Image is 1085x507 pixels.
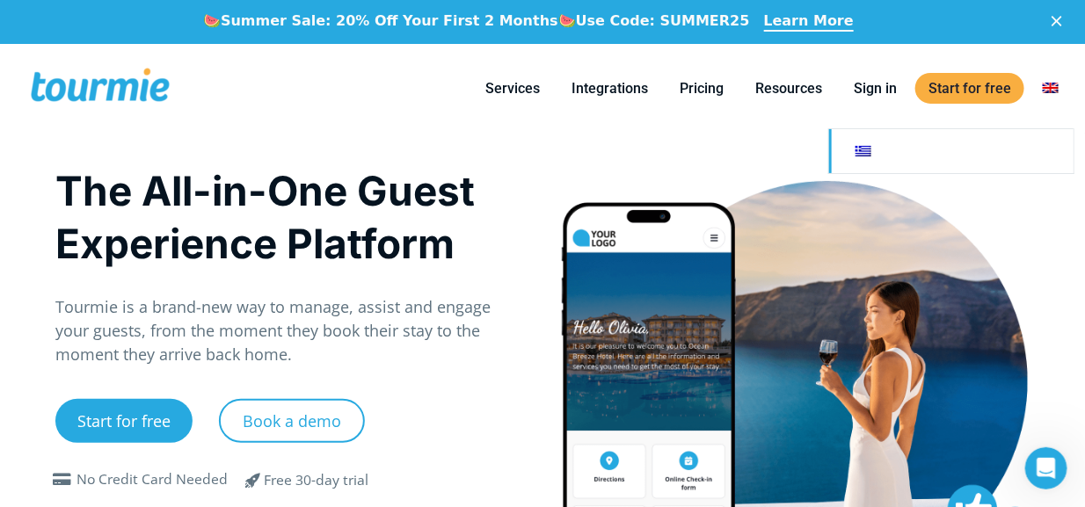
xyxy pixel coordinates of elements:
[1052,16,1069,26] div: Close
[76,469,228,490] div: No Credit Card Needed
[666,77,737,99] a: Pricing
[558,77,661,99] a: Integrations
[472,77,553,99] a: Services
[841,77,910,99] a: Sign in
[232,469,274,490] span: 
[55,399,193,443] a: Start for free
[48,473,76,487] span: 
[576,12,750,29] b: Use Code: SUMMER25
[915,73,1024,104] a: Start for free
[55,295,524,366] p: Tourmie is a brand-new way to manage, assist and engage your guests, from the moment they book th...
[203,12,750,30] div: 🍉 🍉
[1025,447,1067,489] iframe: Intercom live chat
[764,12,854,32] a: Learn More
[55,164,524,270] h1: The All-in-One Guest Experience Platform
[742,77,835,99] a: Resources
[219,399,365,443] a: Book a demo
[264,470,368,491] div: Free 30-day trial
[221,12,558,29] b: Summer Sale: 20% Off Your First 2 Months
